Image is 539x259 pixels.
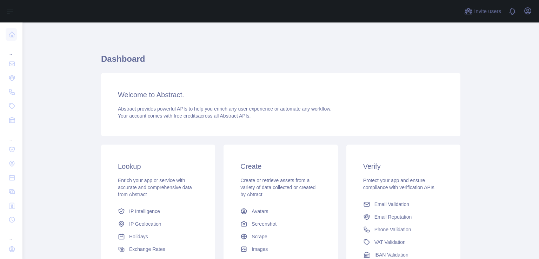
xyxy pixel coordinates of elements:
a: Avatars [238,205,324,218]
div: ... [6,42,17,56]
h3: Create [240,161,321,171]
div: ... [6,128,17,142]
a: Exchange Rates [115,243,201,255]
span: Email Reputation [374,213,412,220]
span: VAT Validation [374,239,406,246]
a: Email Reputation [360,211,446,223]
a: Phone Validation [360,223,446,236]
span: Holidays [129,233,148,240]
span: Email Validation [374,201,409,208]
span: IP Geolocation [129,220,161,227]
span: IBAN Validation [374,251,408,258]
h3: Lookup [118,161,198,171]
a: Scrape [238,230,324,243]
span: Screenshot [252,220,277,227]
span: IP Intelligence [129,208,160,215]
a: Holidays [115,230,201,243]
span: Enrich your app or service with accurate and comprehensive data from Abstract [118,178,192,197]
h3: Welcome to Abstract. [118,90,444,100]
span: Your account comes with across all Abstract APIs. [118,113,251,119]
a: Images [238,243,324,255]
h1: Dashboard [101,53,460,70]
a: IP Intelligence [115,205,201,218]
div: ... [6,227,17,241]
button: Invite users [463,6,503,17]
span: free credits [174,113,198,119]
span: Scrape [252,233,267,240]
a: Email Validation [360,198,446,211]
h3: Verify [363,161,444,171]
a: IP Geolocation [115,218,201,230]
span: Protect your app and ensure compliance with verification APIs [363,178,434,190]
span: Phone Validation [374,226,411,233]
span: Invite users [474,7,501,15]
span: Abstract provides powerful APIs to help you enrich any user experience or automate any workflow. [118,106,332,112]
span: Avatars [252,208,268,215]
a: Screenshot [238,218,324,230]
a: VAT Validation [360,236,446,248]
span: Create or retrieve assets from a variety of data collected or created by Abtract [240,178,315,197]
span: Exchange Rates [129,246,165,253]
span: Images [252,246,268,253]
